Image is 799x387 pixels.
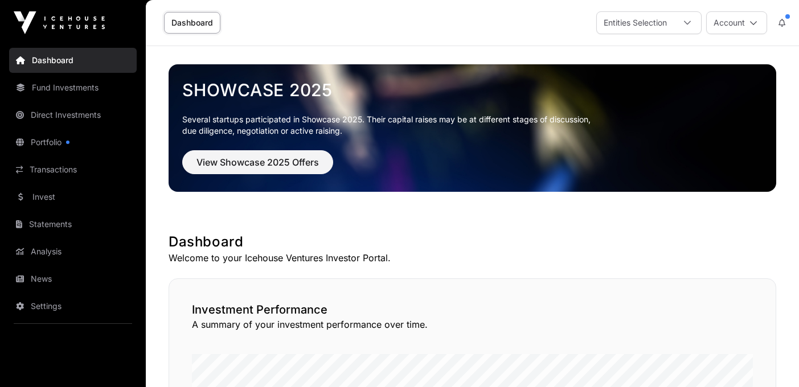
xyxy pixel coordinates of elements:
a: Dashboard [164,12,220,34]
a: Settings [9,294,137,319]
a: Portfolio [9,130,137,155]
img: Showcase 2025 [169,64,776,192]
iframe: Chat Widget [742,332,799,387]
button: Account [706,11,767,34]
a: Statements [9,212,137,237]
h2: Investment Performance [192,302,753,318]
span: View Showcase 2025 Offers [196,155,319,169]
img: Icehouse Ventures Logo [14,11,105,34]
button: View Showcase 2025 Offers [182,150,333,174]
a: Analysis [9,239,137,264]
h1: Dashboard [169,233,776,251]
a: Dashboard [9,48,137,73]
a: Direct Investments [9,102,137,127]
a: View Showcase 2025 Offers [182,162,333,173]
a: News [9,266,137,291]
p: Welcome to your Icehouse Ventures Investor Portal. [169,251,776,265]
a: Fund Investments [9,75,137,100]
a: Showcase 2025 [182,80,763,100]
div: Entities Selection [597,12,674,34]
a: Invest [9,184,137,209]
p: A summary of your investment performance over time. [192,318,753,331]
p: Several startups participated in Showcase 2025. Their capital raises may be at different stages o... [182,114,763,137]
a: Transactions [9,157,137,182]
